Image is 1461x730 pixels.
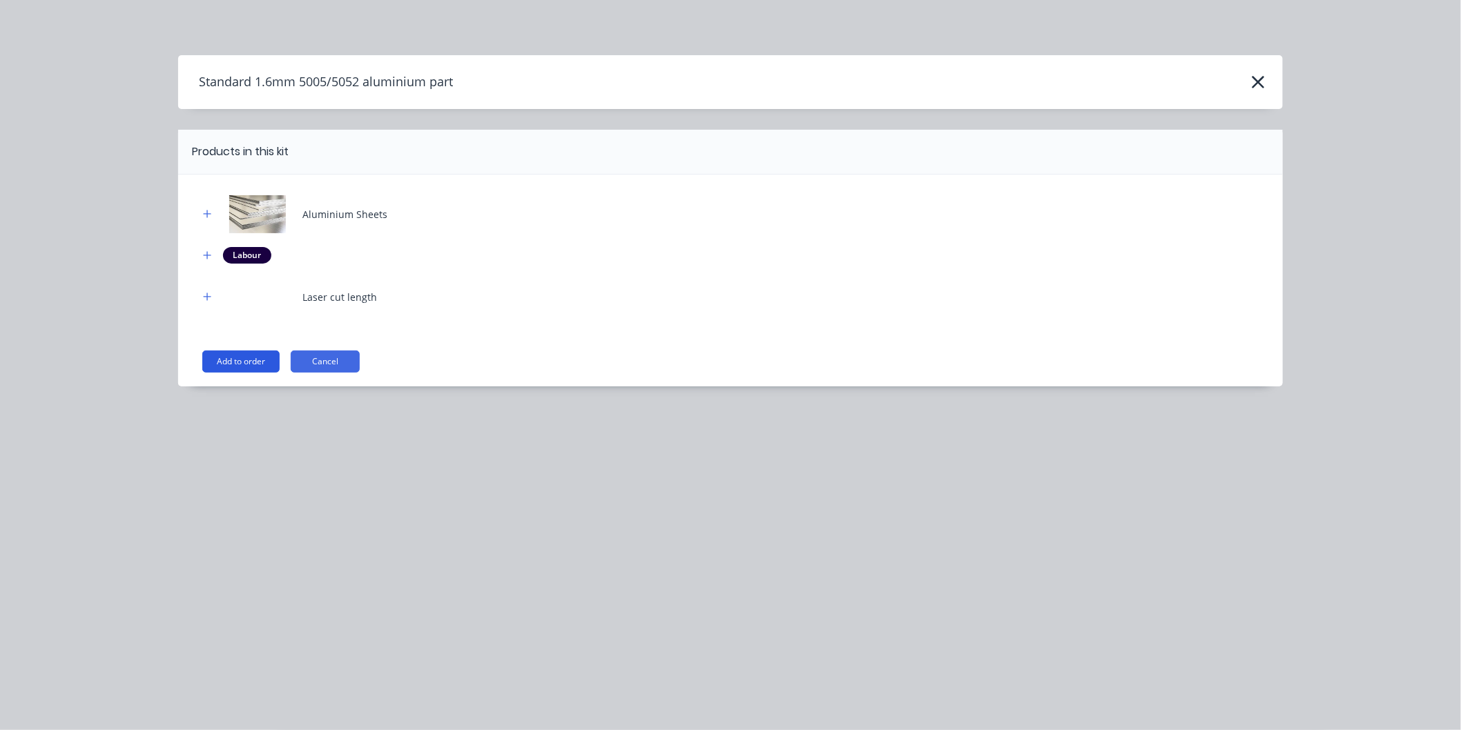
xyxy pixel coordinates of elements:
div: Products in this kit [192,144,289,160]
div: Labour [223,247,271,264]
button: Cancel [291,351,360,373]
h4: Standard 1.6mm 5005/5052 aluminium part [178,69,453,95]
div: Laser cut length [302,290,377,304]
img: Aluminium Sheets [223,195,292,233]
div: Aluminium Sheets [302,207,387,221]
button: Add to order [202,351,280,373]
